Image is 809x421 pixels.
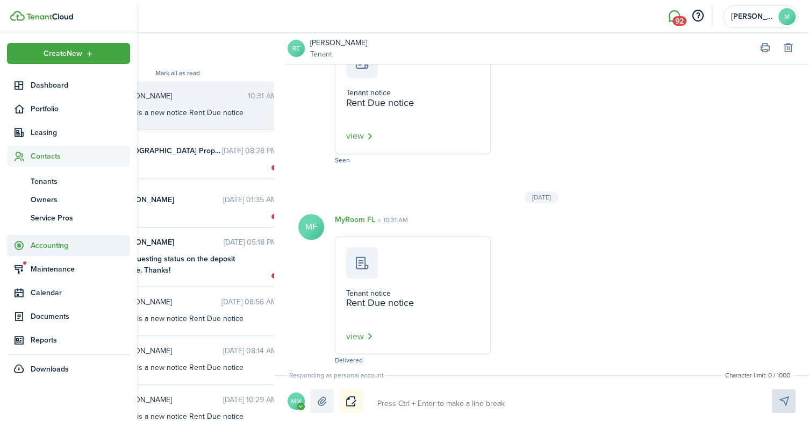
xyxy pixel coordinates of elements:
[115,362,249,373] messenger-thread-item-body: There is a new notice Rent Due notice
[31,103,130,115] span: Portfolio
[115,394,223,405] span: Justin Russell
[115,296,221,308] span: Cortland Nelson
[346,289,479,298] p: Tenant notice
[778,8,796,25] avatar-text: M
[248,90,277,102] time: 10:31 AM
[339,389,363,413] button: Notice
[115,145,222,156] span: Malachi Prophet
[31,263,130,275] span: Maintenance
[31,151,130,162] span: Contacts
[7,75,130,96] a: Dashboard
[31,212,130,224] span: Service Pros
[10,11,25,21] img: TenantCloud
[689,7,707,25] button: Open resource center
[7,43,130,64] button: Open menu
[31,287,130,298] span: Calendar
[115,90,248,102] span: Ryan Egan
[223,194,277,205] time: [DATE] 01:35 AM
[346,130,373,143] button: view
[310,48,367,60] a: Tenant
[115,253,249,276] div: Hi, requesting status on the deposit release. Thanks!
[31,176,130,187] span: Tenants
[115,194,223,205] span: Isiksel Demirci
[223,394,277,405] time: [DATE] 10:29 AM
[288,393,305,410] avatar-text: MM
[525,191,559,203] div: [DATE]
[731,13,774,20] span: Monica
[115,107,249,118] messenger-thread-item-body: There is a new notice Rent Due notice
[31,80,130,91] span: Dashboard
[223,345,277,356] time: [DATE] 08:14 AM
[288,393,310,413] button: Open menu
[31,311,130,322] span: Documents
[298,214,324,240] avatar-text: MF
[224,237,277,248] time: [DATE] 05:18 PM
[310,37,367,48] a: [PERSON_NAME]
[288,40,305,57] a: RE
[221,296,277,308] time: [DATE] 08:56 AM
[26,13,73,20] img: TenantCloud
[335,155,350,165] span: Seen
[31,334,130,346] span: Reports
[115,237,224,248] span: Justin Baker
[31,363,69,375] span: Downloads
[346,330,373,343] button: view
[115,345,223,356] span: Roubens Fink
[781,41,796,56] button: Delete
[31,194,130,205] span: Owners
[7,209,130,227] a: Service Pros
[7,330,130,351] a: Reports
[31,127,130,138] span: Leasing
[69,32,285,64] input: search
[346,89,479,97] p: Tenant notice
[722,370,793,380] small: Character limit: 0 / 1000
[44,50,82,58] span: Create New
[7,172,130,190] a: Tenants
[31,240,130,251] span: Accounting
[7,190,130,209] a: Owners
[288,370,385,380] span: Responding as personal account
[222,145,277,156] time: [DATE] 08:28 PM
[757,41,772,56] button: Print
[375,215,408,225] time: 10:31 AM
[335,355,363,365] span: Delivered
[346,97,479,119] p: Rent Due notice
[155,70,200,77] button: Mark all as read
[346,297,479,319] p: Rent Due notice
[115,313,249,324] messenger-thread-item-body: There is a new notice Rent Due notice
[335,214,375,225] p: MyRoom FL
